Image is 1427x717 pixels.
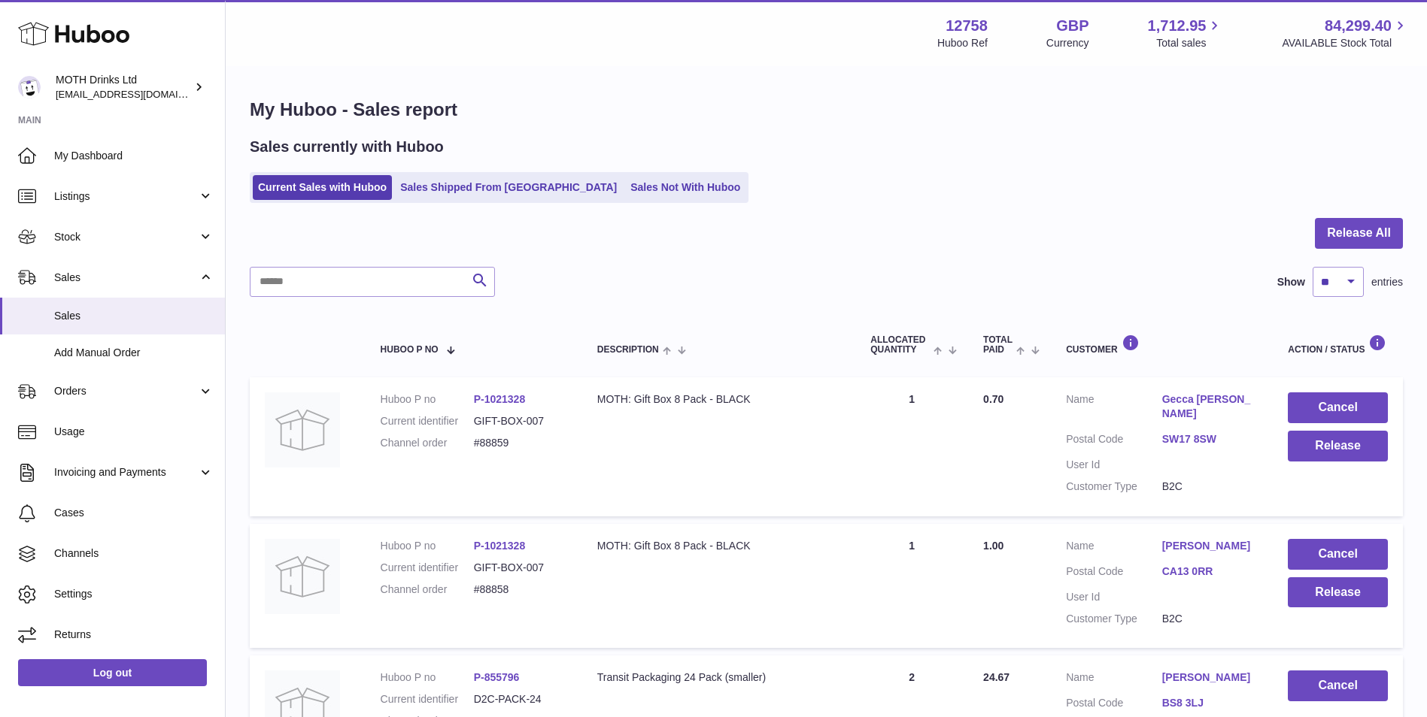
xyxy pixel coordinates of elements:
dd: GIFT-BOX-007 [474,561,567,575]
span: Total paid [983,335,1013,355]
a: 1,712.95 Total sales [1148,16,1224,50]
span: Returns [54,628,214,642]
button: Release All [1315,218,1403,249]
dt: Huboo P no [381,670,474,685]
dt: Current identifier [381,561,474,575]
dd: B2C [1162,480,1258,494]
a: BS8 3LJ [1162,696,1258,710]
div: MOTH: Gift Box 8 Pack - BLACK [597,392,841,407]
span: Settings [54,587,214,601]
dt: Channel order [381,582,474,597]
dd: D2C-PACK-24 [474,692,567,706]
img: no-photo.jpg [265,539,340,614]
a: CA13 0RR [1162,564,1258,579]
span: Usage [54,425,214,439]
span: Listings [54,189,198,204]
img: no-photo.jpg [265,392,340,467]
span: 24.67 [983,671,1010,683]
span: AVAILABLE Stock Total [1282,36,1409,50]
img: internalAdmin-12758@internal.huboo.com [18,76,41,98]
a: [PERSON_NAME] [1162,539,1258,553]
span: [EMAIL_ADDRESS][DOMAIN_NAME] [56,88,221,100]
a: P-1021328 [474,540,526,552]
dt: Postal Code [1066,432,1162,450]
span: Total sales [1156,36,1223,50]
td: 1 [855,524,968,649]
strong: GBP [1056,16,1088,36]
dt: Customer Type [1066,480,1162,494]
a: P-1021328 [474,393,526,405]
td: 1 [855,377,968,516]
dt: Huboo P no [381,539,474,553]
button: Release [1288,577,1388,608]
dt: Current identifier [381,692,474,706]
h1: My Huboo - Sales report [250,98,1403,122]
dt: Postal Code [1066,696,1162,714]
button: Release [1288,431,1388,461]
dt: Name [1066,392,1162,425]
dt: Huboo P no [381,392,474,407]
div: Huboo Ref [937,36,988,50]
dt: Name [1066,539,1162,557]
div: Action / Status [1288,334,1388,355]
dt: Name [1066,670,1162,688]
dd: #88859 [474,436,567,450]
dt: Channel order [381,436,474,450]
span: Invoicing and Payments [54,465,198,480]
div: Customer [1066,334,1258,355]
span: Description [597,345,659,355]
span: Stock [54,230,198,244]
span: Huboo P no [381,345,439,355]
dd: B2C [1162,612,1258,626]
button: Cancel [1288,539,1388,570]
span: Cases [54,506,214,520]
div: MOTH Drinks Ltd [56,73,191,101]
a: 84,299.40 AVAILABLE Stock Total [1282,16,1409,50]
a: Sales Not With Huboo [625,175,745,200]
dt: User Id [1066,458,1162,472]
span: 0.70 [983,393,1003,405]
dd: #88858 [474,582,567,597]
dt: User Id [1066,590,1162,604]
dt: Customer Type [1066,612,1162,626]
a: Log out [18,659,207,686]
a: [PERSON_NAME] [1162,670,1258,685]
label: Show [1277,275,1305,289]
span: 84,299.40 [1325,16,1392,36]
span: My Dashboard [54,149,214,163]
div: MOTH: Gift Box 8 Pack - BLACK [597,539,841,553]
strong: 12758 [946,16,988,36]
dd: GIFT-BOX-007 [474,414,567,428]
a: Gecca [PERSON_NAME] [1162,392,1258,421]
h2: Sales currently with Huboo [250,137,444,157]
span: Orders [54,384,198,398]
div: Transit Packaging 24 Pack (smaller) [597,670,841,685]
span: 1.00 [983,540,1003,552]
span: Channels [54,546,214,561]
dt: Postal Code [1066,564,1162,582]
span: Add Manual Order [54,346,214,360]
div: Currency [1046,36,1089,50]
button: Cancel [1288,392,1388,423]
span: 1,712.95 [1148,16,1207,36]
a: Current Sales with Huboo [253,175,392,200]
span: entries [1371,275,1403,289]
a: Sales Shipped From [GEOGRAPHIC_DATA] [395,175,622,200]
a: P-855796 [474,671,520,683]
span: ALLOCATED Quantity [870,335,929,355]
span: Sales [54,271,198,285]
a: SW17 8SW [1162,432,1258,446]
dt: Current identifier [381,414,474,428]
span: Sales [54,309,214,323]
button: Cancel [1288,670,1388,701]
